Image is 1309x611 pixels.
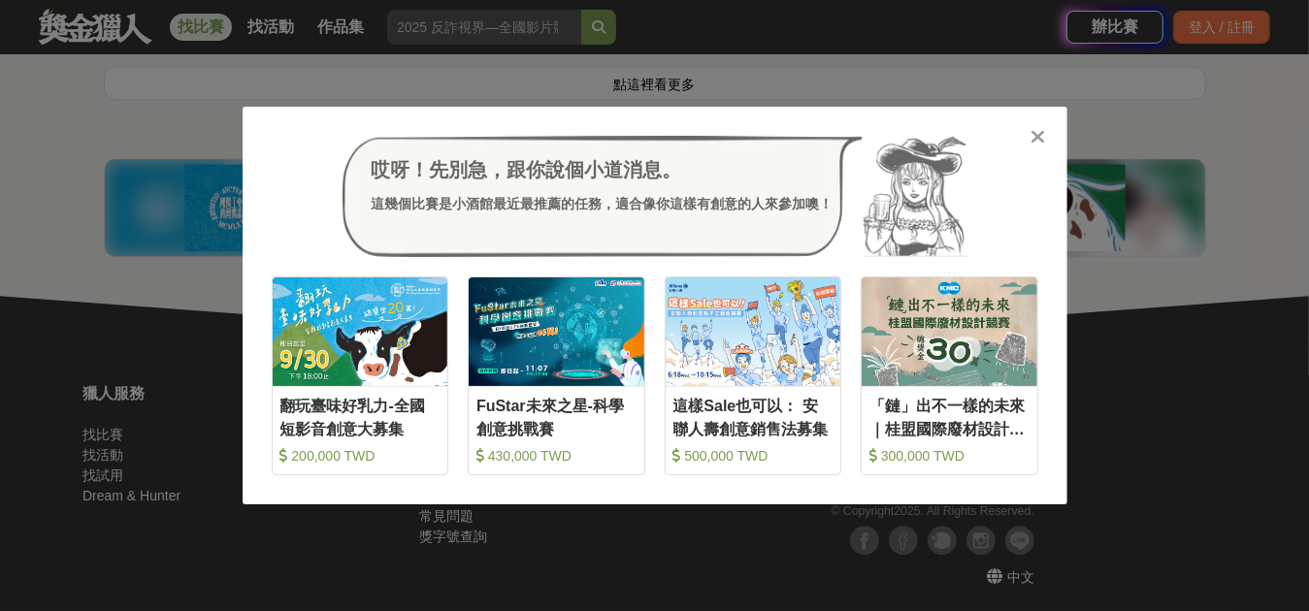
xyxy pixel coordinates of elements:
div: 200,000 TWD [280,446,441,466]
div: 這幾個比賽是小酒館最近最推薦的任務，適合像你這樣有創意的人來參加噢！ [372,194,834,214]
img: Cover Image [666,277,841,385]
div: 「鏈」出不一樣的未來｜桂盟國際廢材設計競賽 [869,395,1030,438]
img: Cover Image [862,277,1037,385]
div: 300,000 TWD [869,446,1030,466]
div: 這樣Sale也可以： 安聯人壽創意銷售法募集 [673,395,834,438]
div: 430,000 TWD [476,446,637,466]
img: Avatar [863,136,967,258]
a: Cover Image翻玩臺味好乳力-全國短影音創意大募集 200,000 TWD [272,276,449,475]
img: Cover Image [469,277,644,385]
a: Cover ImageFuStar未來之星-科學創意挑戰賽 430,000 TWD [468,276,645,475]
div: 500,000 TWD [673,446,834,466]
div: 翻玩臺味好乳力-全國短影音創意大募集 [280,395,441,438]
img: Cover Image [273,277,448,385]
a: Cover Image這樣Sale也可以： 安聯人壽創意銷售法募集 500,000 TWD [665,276,842,475]
a: Cover Image「鏈」出不一樣的未來｜桂盟國際廢材設計競賽 300,000 TWD [861,276,1038,475]
div: FuStar未來之星-科學創意挑戰賽 [476,395,637,438]
div: 哎呀！先別急，跟你說個小道消息。 [372,155,834,184]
